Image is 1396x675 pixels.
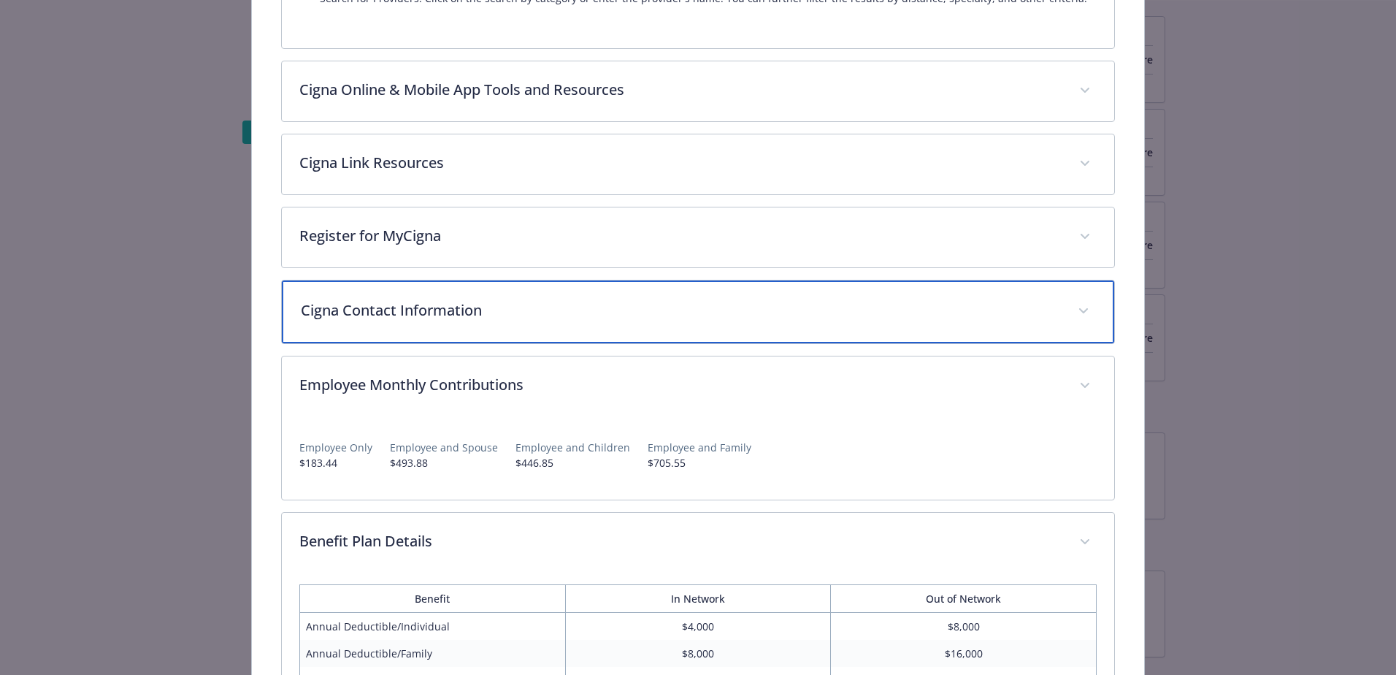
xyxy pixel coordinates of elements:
p: Employee Only [299,440,372,455]
p: Cigna Contact Information [301,300,1060,321]
p: Employee Monthly Contributions [299,374,1062,396]
th: In Network [565,584,831,612]
th: Benefit [300,584,566,612]
p: Employee and Family [648,440,751,455]
div: Benefit Plan Details [282,513,1114,573]
div: Cigna Link Resources [282,134,1114,194]
p: Benefit Plan Details [299,530,1062,552]
div: Employee Monthly Contributions [282,356,1114,416]
p: $493.88 [390,455,498,470]
div: Employee Monthly Contributions [282,416,1114,500]
p: Employee and Spouse [390,440,498,455]
td: $4,000 [565,612,831,640]
th: Out of Network [831,584,1097,612]
p: Cigna Online & Mobile App Tools and Resources [299,79,1062,101]
p: $705.55 [648,455,751,470]
div: Cigna Contact Information [282,281,1114,343]
p: $446.85 [515,455,630,470]
p: $183.44 [299,455,372,470]
p: Employee and Children [515,440,630,455]
div: Cigna Online & Mobile App Tools and Resources [282,61,1114,121]
td: $8,000 [831,612,1097,640]
td: Annual Deductible/Individual [300,612,566,640]
p: Register for MyCigna [299,225,1062,247]
td: $16,000 [831,640,1097,667]
td: Annual Deductible/Family [300,640,566,667]
td: $8,000 [565,640,831,667]
p: Cigna Link Resources [299,152,1062,174]
div: Register for MyCigna [282,207,1114,267]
